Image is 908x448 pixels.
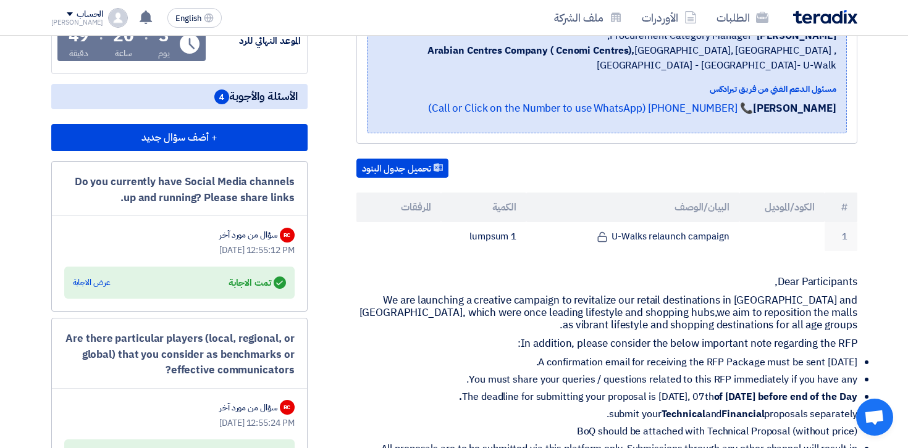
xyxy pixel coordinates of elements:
[175,14,201,23] span: English
[208,34,301,48] div: الموعد النهائي للرد
[544,3,632,32] a: ملف الشركة
[856,399,893,436] a: Open chat
[459,389,857,404] strong: of [DATE] before end of the Day.
[526,193,739,222] th: البيان/الوصف
[721,407,764,421] strong: Financial
[51,124,308,151] button: + أضف سؤال جديد
[115,47,133,60] div: ساعة
[366,356,857,368] li: A confirmation email for receiving the RFP Package must be sent [DATE].
[167,8,222,28] button: English
[280,400,295,415] div: RC
[108,8,128,28] img: profile_test.png
[280,228,295,243] div: RC
[214,89,298,104] span: الأسئلة والأجوبة
[377,43,836,73] span: [GEOGRAPHIC_DATA], [GEOGRAPHIC_DATA] ,[GEOGRAPHIC_DATA] - [GEOGRAPHIC_DATA]- U-Walk
[377,83,836,96] div: مسئول الدعم الفني من فريق تيرادكس
[662,407,705,421] strong: Technical
[356,276,857,288] p: Dear Participants,
[356,338,857,350] p: In addition, please consider the below important note regarding the RFP:
[158,47,170,60] div: يوم
[229,274,285,291] div: تمت الاجابة
[219,401,277,414] div: سؤال من مورد آخر
[793,10,857,24] img: Teradix logo
[159,27,169,44] div: 3
[64,174,295,205] div: Do you currently have Social Media channels up and running? Please share links.
[356,294,857,331] p: We are launching a creative campaign to revitalize our retail destinations in [GEOGRAPHIC_DATA] a...
[428,101,753,116] a: 📞 [PHONE_NUMBER] (Call or Click on the Number to use WhatsApp)
[739,193,825,222] th: الكود/الموديل
[69,47,88,60] div: دقيقة
[427,43,634,58] b: Arabian Centres Company ( Cenomi Centres),
[825,222,857,251] td: 1
[113,27,134,44] div: 20
[441,222,526,251] td: 1 lumpsum
[356,193,442,222] th: المرفقات
[366,391,857,403] li: The deadline for submitting your proposal is [DATE], 07th
[757,28,836,43] span: [PERSON_NAME]
[753,101,836,116] strong: [PERSON_NAME]
[51,19,104,26] div: [PERSON_NAME]
[441,193,526,222] th: الكمية
[69,27,90,44] div: 49
[77,9,103,20] div: الحساب
[64,417,295,429] div: [DATE] 12:55:24 PM
[356,159,448,178] button: تحميل جدول البنود
[632,3,707,32] a: الأوردرات
[607,28,752,43] span: Procurement Category Manager,
[366,425,857,438] li: BoQ should be attached with Technical Proposal (without price)
[219,228,277,241] div: سؤال من مورد آخر
[64,331,295,378] div: Are there particular players (local, regional, or global) that you consider as benchmarks or effe...
[366,408,857,420] li: submit your and proposals separately.
[64,244,295,257] div: [DATE] 12:55:12 PM
[825,193,857,222] th: #
[707,3,778,32] a: الطلبات
[366,373,857,386] li: You must share your queries / questions related to this RFP immediately if you have any.
[214,89,229,104] span: 4
[526,222,739,251] td: U-Walks relaunch campaign
[73,276,111,289] div: عرض الاجابة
